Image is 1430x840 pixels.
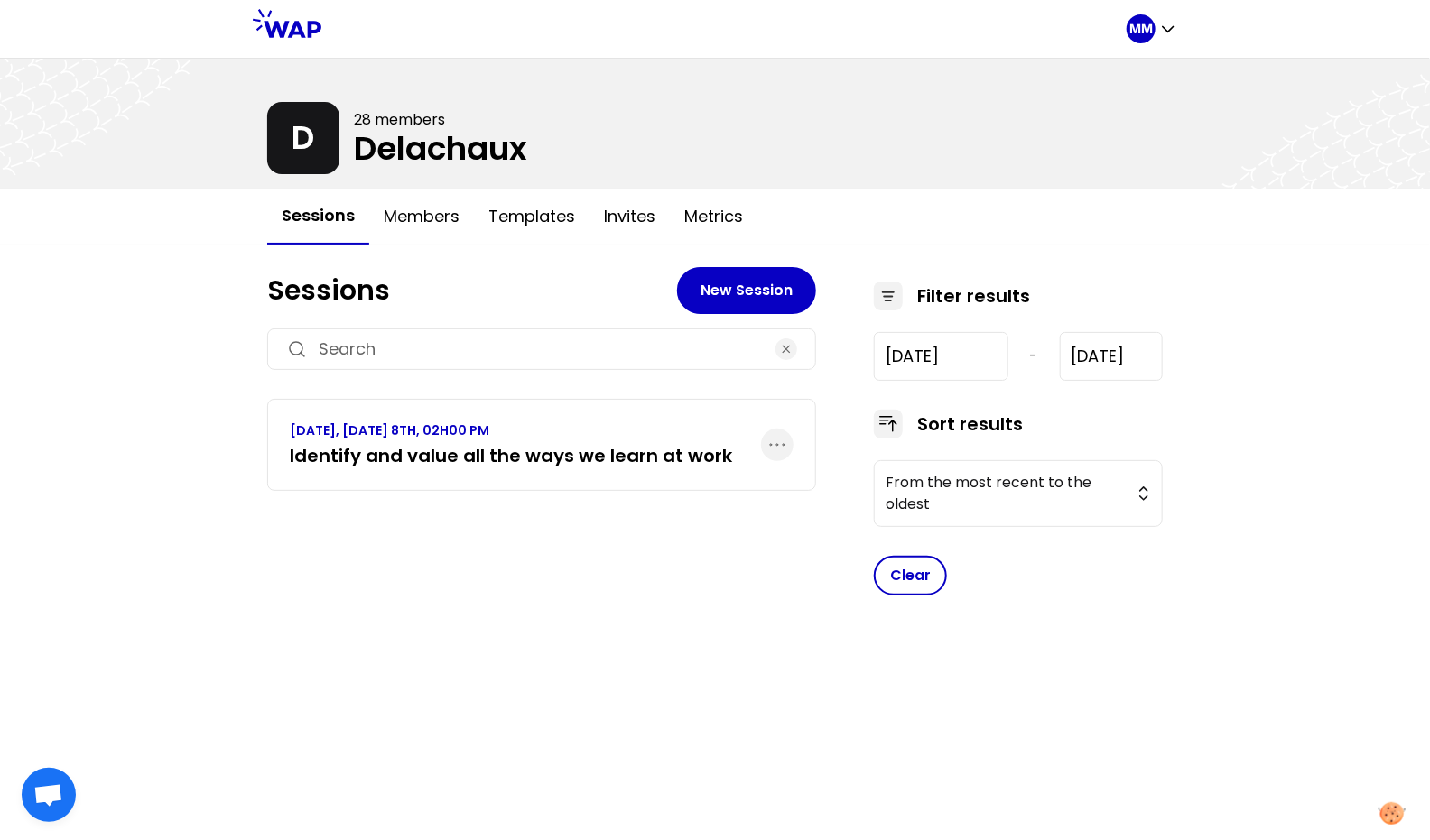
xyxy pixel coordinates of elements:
button: Members [369,189,474,244]
button: New Session [677,267,816,314]
button: Clear [874,556,947,595]
button: MM [1127,14,1177,43]
h3: Identify and value all the ways we learn at work [290,443,732,468]
p: MM [1129,20,1153,38]
span: - [1030,346,1038,367]
input: YYYY-M-D [874,332,1008,381]
h3: Filter results [917,283,1030,309]
h3: Sort results [917,411,1023,437]
button: Sessions [267,189,369,245]
button: Invites [590,189,670,244]
button: Manage your preferences about cookies [1368,791,1416,835]
p: [DATE], [DATE] 8TH, 02H00 PM [290,421,732,439]
input: Search [319,337,765,362]
button: Metrics [670,189,757,244]
a: Ouvrir le chat [22,768,76,822]
button: From the most recent to the oldest [874,460,1163,527]
input: YYYY-M-D [1060,332,1163,381]
a: [DATE], [DATE] 8TH, 02H00 PMIdentify and value all the ways we learn at work [290,421,732,468]
h1: Sessions [267,274,677,307]
button: Templates [474,189,590,244]
span: From the most recent to the oldest [886,472,1126,515]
